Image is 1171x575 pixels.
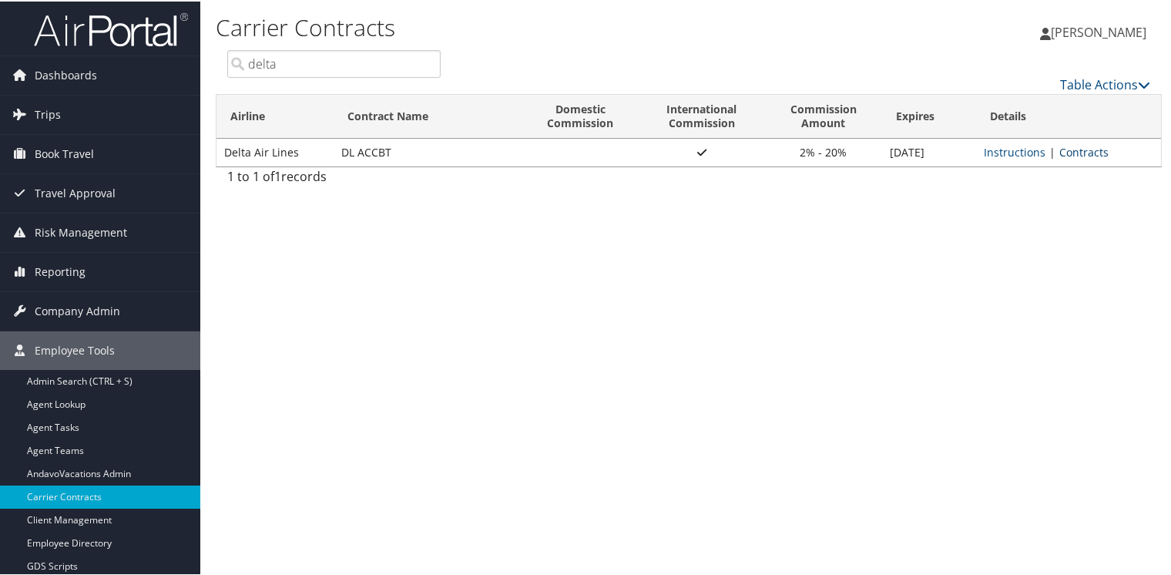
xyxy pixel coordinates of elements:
a: View Contracts [1059,143,1109,158]
th: Airline: activate to sort column descending [216,93,334,137]
span: Risk Management [35,212,127,251]
div: 1 to 1 of records [227,166,441,192]
input: Search [227,49,441,76]
span: Dashboards [35,55,97,93]
th: Expires: activate to sort column ascending [882,93,976,137]
span: [PERSON_NAME] [1051,22,1146,39]
td: 2% - 20% [764,137,882,165]
td: DL ACCBT [334,137,522,165]
th: Contract Name: activate to sort column ascending [334,93,522,137]
span: Book Travel [35,133,94,172]
a: [PERSON_NAME] [1040,8,1162,54]
td: Delta Air Lines [216,137,334,165]
th: Details: activate to sort column ascending [976,93,1161,137]
span: Reporting [35,251,86,290]
td: [DATE] [882,137,976,165]
span: Company Admin [35,291,120,329]
a: View Ticketing Instructions [984,143,1045,158]
th: CommissionAmount: activate to sort column ascending [764,93,882,137]
h1: Carrier Contracts [216,10,847,42]
span: Travel Approval [35,173,116,211]
a: Table Actions [1060,75,1150,92]
th: InternationalCommission: activate to sort column ascending [639,93,764,137]
th: DomesticCommission: activate to sort column ascending [522,93,639,137]
img: airportal-logo.png [34,10,188,46]
span: Employee Tools [35,330,115,368]
span: Trips [35,94,61,133]
span: | [1045,143,1059,158]
span: 1 [274,166,281,183]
